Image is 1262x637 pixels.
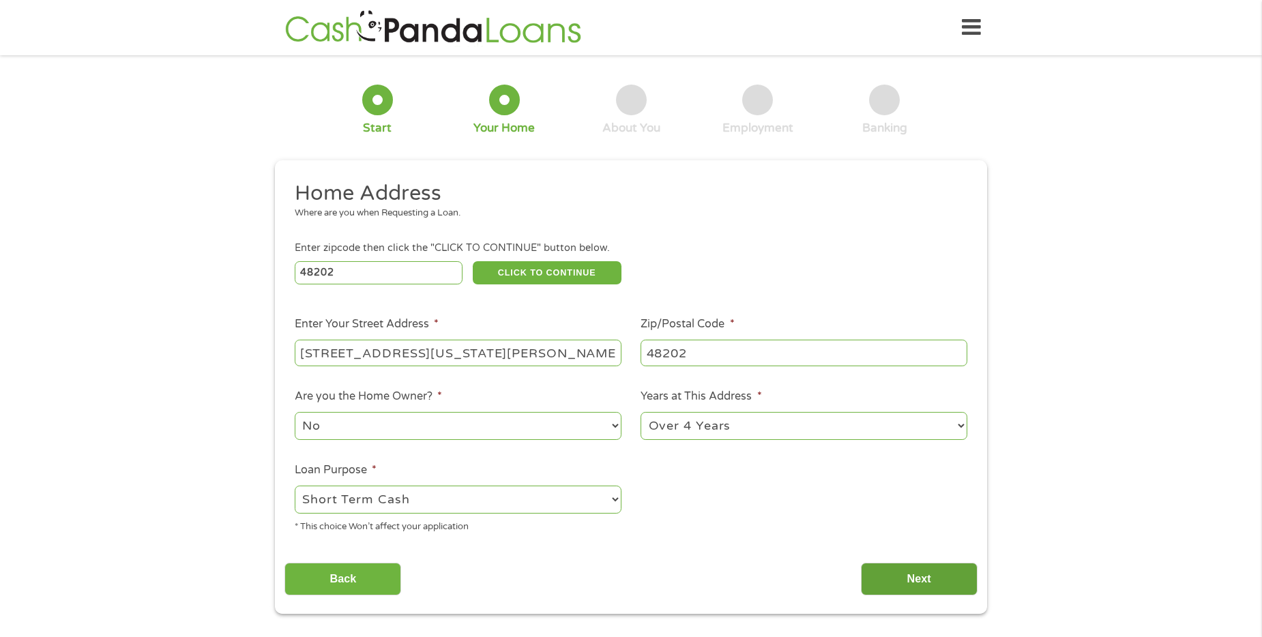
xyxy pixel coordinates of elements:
[473,121,535,136] div: Your Home
[861,563,978,596] input: Next
[295,317,439,331] label: Enter Your Street Address
[295,261,463,284] input: Enter Zipcode (e.g 01510)
[602,121,660,136] div: About You
[295,463,377,477] label: Loan Purpose
[295,180,958,207] h2: Home Address
[641,389,761,404] label: Years at This Address
[473,261,621,284] button: CLICK TO CONTINUE
[641,317,734,331] label: Zip/Postal Code
[363,121,392,136] div: Start
[284,563,401,596] input: Back
[295,340,621,366] input: 1 Main Street
[295,207,958,220] div: Where are you when Requesting a Loan.
[295,516,621,534] div: * This choice Won’t affect your application
[722,121,793,136] div: Employment
[295,389,442,404] label: Are you the Home Owner?
[862,121,907,136] div: Banking
[281,8,585,47] img: GetLoanNow Logo
[295,241,967,256] div: Enter zipcode then click the "CLICK TO CONTINUE" button below.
